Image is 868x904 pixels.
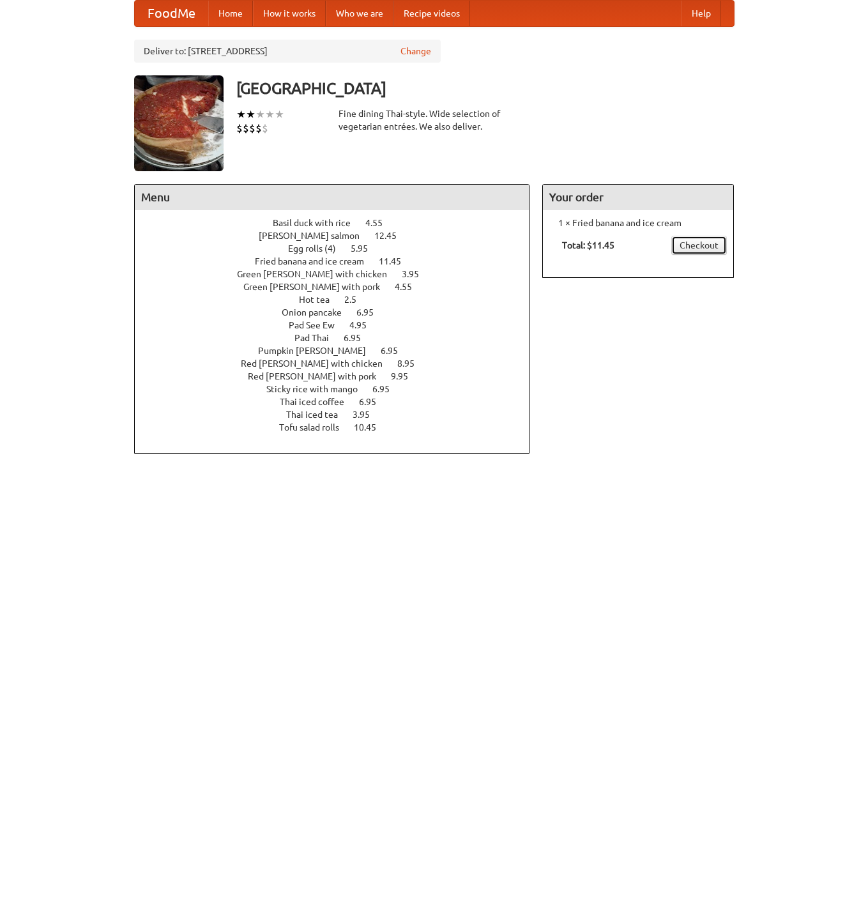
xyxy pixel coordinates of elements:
[356,307,386,318] span: 6.95
[255,256,377,266] span: Fried banana and ice cream
[372,384,402,394] span: 6.95
[273,218,406,228] a: Basil duck with rice 4.55
[299,295,380,305] a: Hot tea 2.5
[248,371,389,381] span: Red [PERSON_NAME] with pork
[243,282,393,292] span: Green [PERSON_NAME] with pork
[253,1,326,26] a: How it works
[374,231,409,241] span: 12.45
[286,410,393,420] a: Thai iced tea 3.95
[275,107,284,121] li: ★
[344,295,369,305] span: 2.5
[289,320,390,330] a: Pad See Ew 4.95
[208,1,253,26] a: Home
[395,282,425,292] span: 4.55
[280,397,357,407] span: Thai iced coffee
[349,320,379,330] span: 4.95
[353,410,383,420] span: 3.95
[402,269,432,279] span: 3.95
[282,307,354,318] span: Onion pancake
[255,107,265,121] li: ★
[243,121,249,135] li: $
[266,384,370,394] span: Sticky rice with mango
[273,218,363,228] span: Basil duck with rice
[381,346,411,356] span: 6.95
[288,243,392,254] a: Egg rolls (4) 5.95
[282,307,397,318] a: Onion pancake 6.95
[134,40,441,63] div: Deliver to: [STREET_ADDRESS]
[258,346,422,356] a: Pumpkin [PERSON_NAME] 6.95
[339,107,530,133] div: Fine dining Thai-style. Wide selection of vegetarian entrées. We also deliver.
[236,107,246,121] li: ★
[248,371,432,381] a: Red [PERSON_NAME] with pork 9.95
[354,422,389,433] span: 10.45
[236,121,243,135] li: $
[236,75,735,101] h3: [GEOGRAPHIC_DATA]
[543,185,733,210] h4: Your order
[243,282,436,292] a: Green [PERSON_NAME] with pork 4.55
[237,269,400,279] span: Green [PERSON_NAME] with chicken
[288,243,349,254] span: Egg rolls (4)
[344,333,374,343] span: 6.95
[286,410,351,420] span: Thai iced tea
[241,358,395,369] span: Red [PERSON_NAME] with chicken
[135,185,529,210] h4: Menu
[279,422,400,433] a: Tofu salad rolls 10.45
[255,121,262,135] li: $
[280,397,400,407] a: Thai iced coffee 6.95
[258,346,379,356] span: Pumpkin [PERSON_NAME]
[365,218,395,228] span: 4.55
[351,243,381,254] span: 5.95
[266,384,413,394] a: Sticky rice with mango 6.95
[681,1,721,26] a: Help
[246,107,255,121] li: ★
[671,236,727,255] a: Checkout
[549,217,727,229] li: 1 × Fried banana and ice cream
[134,75,224,171] img: angular.jpg
[249,121,255,135] li: $
[279,422,352,433] span: Tofu salad rolls
[294,333,342,343] span: Pad Thai
[299,295,342,305] span: Hot tea
[262,121,268,135] li: $
[326,1,393,26] a: Who we are
[562,240,614,250] b: Total: $11.45
[265,107,275,121] li: ★
[393,1,470,26] a: Recipe videos
[391,371,421,381] span: 9.95
[294,333,385,343] a: Pad Thai 6.95
[400,45,431,57] a: Change
[397,358,427,369] span: 8.95
[135,1,208,26] a: FoodMe
[237,269,443,279] a: Green [PERSON_NAME] with chicken 3.95
[259,231,372,241] span: [PERSON_NAME] salmon
[379,256,414,266] span: 11.45
[259,231,420,241] a: [PERSON_NAME] salmon 12.45
[359,397,389,407] span: 6.95
[255,256,425,266] a: Fried banana and ice cream 11.45
[289,320,347,330] span: Pad See Ew
[241,358,438,369] a: Red [PERSON_NAME] with chicken 8.95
